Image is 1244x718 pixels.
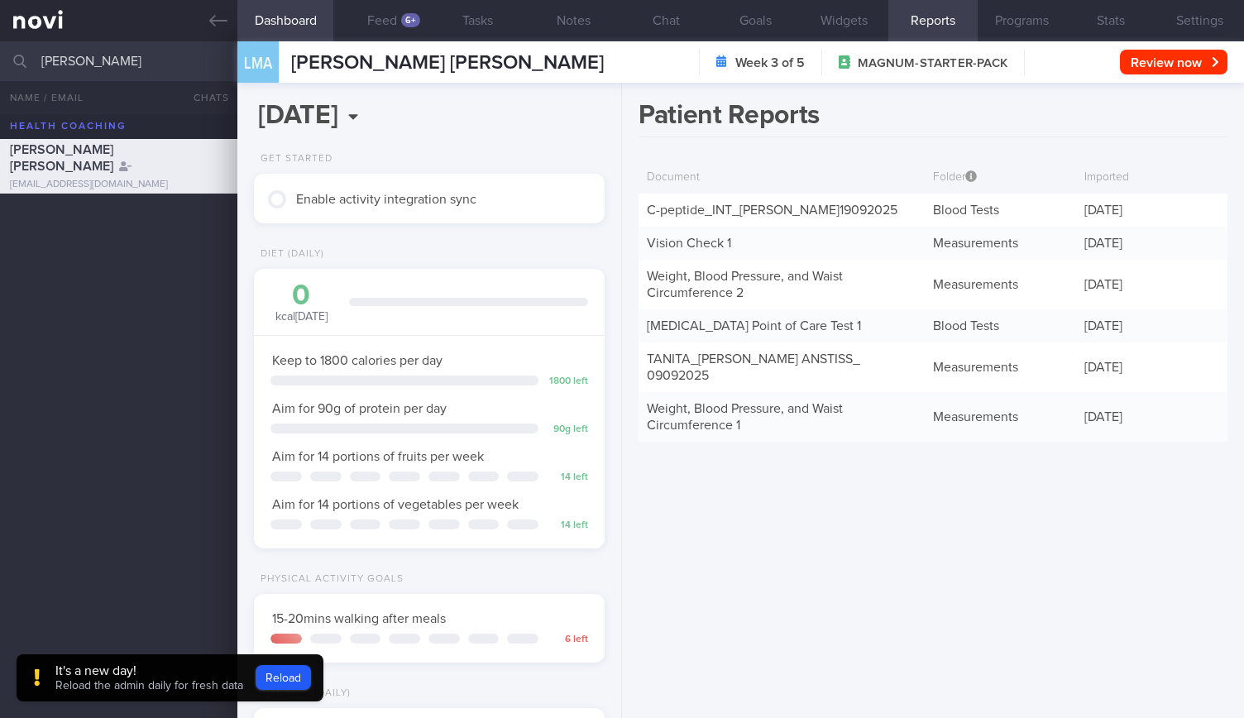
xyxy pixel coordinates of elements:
[647,319,861,333] a: [MEDICAL_DATA] Point of Care Test 1
[1076,268,1227,301] div: [DATE]
[1076,400,1227,433] div: [DATE]
[925,268,1076,301] div: Measurements
[1076,351,1227,384] div: [DATE]
[647,402,843,432] a: Weight, Blood Pressure, and Waist Circumference 1
[272,354,443,367] span: Keep to 1800 calories per day
[10,179,227,191] div: [EMAIL_ADDRESS][DOMAIN_NAME]
[547,519,588,532] div: 14 left
[10,143,113,173] span: [PERSON_NAME] [PERSON_NAME]
[735,55,805,71] strong: Week 3 of 5
[1076,162,1227,194] div: Imported
[233,31,283,95] div: LMA
[858,55,1007,72] span: MAGNUM-STARTER-PACK
[647,270,843,299] a: Weight, Blood Pressure, and Waist Circumference 2
[1076,309,1227,342] div: [DATE]
[547,376,588,388] div: 1800 left
[254,153,333,165] div: Get Started
[547,424,588,436] div: 90 g left
[647,237,731,250] a: Vision Check 1
[1120,50,1227,74] button: Review now
[639,99,1227,137] h1: Patient Reports
[925,227,1076,260] div: Measurements
[254,573,404,586] div: Physical Activity Goals
[272,612,446,625] span: 15-20mins walking after meals
[272,498,519,511] span: Aim for 14 portions of vegetables per week
[291,53,604,73] span: [PERSON_NAME] [PERSON_NAME]
[272,402,447,415] span: Aim for 90g of protein per day
[1076,227,1227,260] div: [DATE]
[55,663,243,679] div: It's a new day!
[925,351,1076,384] div: Measurements
[55,680,243,692] span: Reload the admin daily for fresh data
[254,248,324,261] div: Diet (Daily)
[272,450,484,463] span: Aim for 14 portions of fruits per week
[925,400,1076,433] div: Measurements
[401,13,420,27] div: 6+
[547,634,588,646] div: 6 left
[1076,194,1227,227] div: [DATE]
[270,281,333,310] div: 0
[270,281,333,325] div: kcal [DATE]
[171,81,237,114] button: Chats
[647,203,897,217] a: C-peptide_INT_[PERSON_NAME]19092025
[639,162,925,194] div: Document
[925,162,1076,194] div: Folder
[925,194,1076,227] div: Blood Tests
[647,352,860,382] a: TANITA_[PERSON_NAME] ANSTISS_09092025
[547,471,588,484] div: 14 left
[256,665,311,690] button: Reload
[925,309,1076,342] div: Blood Tests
